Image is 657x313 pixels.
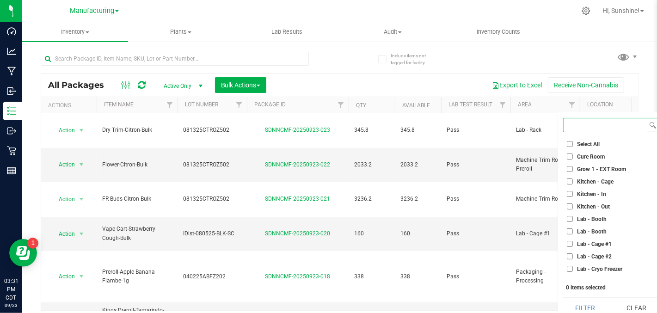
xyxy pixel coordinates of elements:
span: 2033.2 [400,160,436,169]
span: 081325CTROZ502 [183,160,241,169]
span: Inventory Counts [464,28,533,36]
a: Lot Number [185,101,218,108]
span: Bulk Actions [221,81,260,89]
a: SDNNCMF-20250923-023 [265,127,331,133]
input: Cure Room [567,153,573,160]
span: Pass [447,160,505,169]
button: Receive Non-Cannabis [548,77,624,93]
span: select [76,227,87,240]
button: Export to Excel [486,77,548,93]
span: Flower-Citron-Bulk [102,160,172,169]
inline-svg: Retail [7,146,16,155]
span: Pass [447,229,505,238]
span: Pass [447,272,505,281]
span: 040225ABFZ202 [183,272,241,281]
span: 081325CTROZ502 [183,195,241,203]
a: Available [402,102,430,109]
a: SDNNCMF-20250923-018 [265,273,331,280]
span: Plants [129,28,233,36]
span: Preroll-Apple Banana Flambe-1g [102,268,172,285]
span: Cure Room [577,154,605,160]
span: Pass [447,126,505,135]
span: select [76,158,87,171]
div: 0 items selected [566,284,656,291]
span: Lab Results [259,28,315,36]
span: Dry Trim-Citron-Bulk [102,126,172,135]
span: Select All [577,141,600,147]
span: 345.8 [354,126,389,135]
input: Kitchen - In [567,191,573,197]
span: Action [50,158,75,171]
span: Action [50,193,75,206]
a: Filter [565,97,580,113]
p: 09/23 [4,302,18,309]
a: Plants [128,22,234,42]
input: Lab - Cryo Freezer [567,266,573,272]
a: SDNNCMF-20250923-022 [265,161,331,168]
div: Manage settings [580,6,592,15]
span: Kitchen - Out [577,204,610,209]
span: select [76,193,87,206]
span: Lab - Cryo Freezer [577,266,622,272]
span: Hi, Sunshine! [602,7,639,14]
inline-svg: Analytics [7,47,16,56]
span: Lab - Rack [516,126,574,135]
input: Search Package ID, Item Name, SKU, Lot or Part Number... [41,52,309,66]
span: Grow 1 - EXT Room [577,166,626,172]
input: Lab - Cage #2 [567,253,573,259]
span: Machine Trim Room [516,195,574,203]
span: Kitchen - Cage [577,179,614,184]
a: Area [518,101,532,108]
input: Lab - Cage #1 [567,241,573,247]
a: Package ID [254,101,286,108]
input: Kitchen - Cage [567,178,573,184]
iframe: Resource center unread badge [27,238,38,249]
button: Bulk Actions [215,77,266,93]
span: 338 [400,272,436,281]
span: Vape Cart-Strawberry Cough-Bulk [102,225,172,242]
div: Actions [48,102,93,109]
a: SDNNCMF-20250923-021 [265,196,331,202]
a: Filter [333,97,349,113]
span: Action [50,270,75,283]
span: All Packages [48,80,113,90]
input: Grow 1 - EXT Room [567,166,573,172]
a: Filter [162,97,178,113]
span: Lab - Cage #2 [577,254,612,259]
span: Inventory [22,28,128,36]
span: Lab - Cage #1 [516,229,574,238]
span: IDist-080525-BLK-SC [183,229,241,238]
inline-svg: Dashboard [7,27,16,36]
a: Lab Test Result [448,101,492,108]
span: Lab - Booth [577,229,607,234]
span: Lab - Cage #1 [577,241,612,247]
input: Select All [567,141,573,147]
inline-svg: Inbound [7,86,16,96]
a: Qty [356,102,366,109]
a: Audit [340,22,446,42]
span: 3236.2 [400,195,436,203]
inline-svg: Reports [7,166,16,175]
inline-svg: Outbound [7,126,16,135]
span: select [76,124,87,137]
a: Filter [495,97,510,113]
span: Action [50,227,75,240]
span: Manufacturing [70,7,114,15]
input: Lab - Booth [567,216,573,222]
a: Filter [232,97,247,113]
span: 3236.2 [354,195,389,203]
span: 160 [400,229,436,238]
span: Audit [340,28,445,36]
span: Machine Trim Room - Preroll [516,156,574,173]
span: Pass [447,195,505,203]
a: Lab Results [234,22,340,42]
p: 03:31 PM CDT [4,277,18,302]
a: SDNNCMF-20250923-020 [265,230,331,237]
span: Lab - Booth [577,216,607,222]
iframe: Resource center [9,239,37,267]
span: FR Buds-Citron-Bulk [102,195,172,203]
input: Lab - Booth [567,228,573,234]
input: Search [564,118,647,132]
span: Kitchen - In [577,191,606,197]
